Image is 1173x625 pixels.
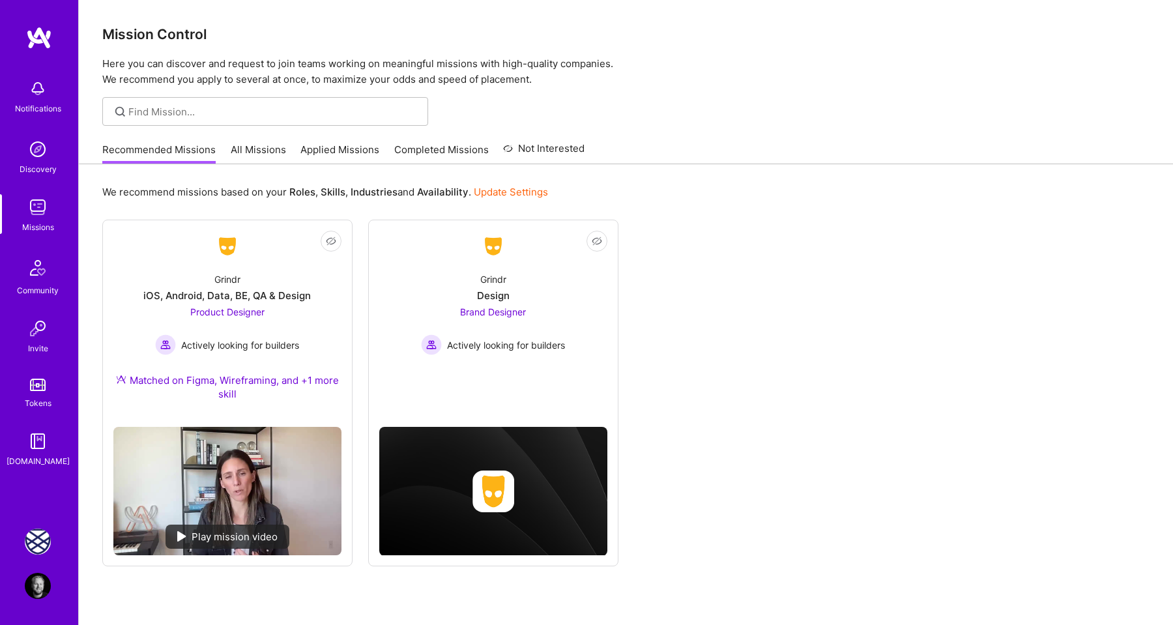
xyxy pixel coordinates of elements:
[15,102,61,115] div: Notifications
[460,306,526,317] span: Brand Designer
[22,573,54,599] a: User Avatar
[113,427,341,555] img: No Mission
[25,573,51,599] img: User Avatar
[351,186,398,198] b: Industries
[321,186,345,198] b: Skills
[102,185,548,199] p: We recommend missions based on your , , and .
[421,334,442,355] img: Actively looking for builders
[166,525,289,549] div: Play mission video
[417,186,469,198] b: Availability
[477,289,510,302] div: Design
[143,289,311,302] div: iOS, Android, Data, BE, QA & Design
[22,529,54,555] a: Charlie Health: Team for Mental Health Support
[22,220,54,234] div: Missions
[289,186,315,198] b: Roles
[102,26,1150,42] h3: Mission Control
[503,141,585,164] a: Not Interested
[25,194,51,220] img: teamwork
[447,338,565,352] span: Actively looking for builders
[26,26,52,50] img: logo
[102,56,1150,87] p: Here you can discover and request to join teams working on meaningful missions with high-quality ...
[25,315,51,342] img: Invite
[113,104,128,119] i: icon SearchGrey
[25,76,51,102] img: bell
[25,136,51,162] img: discovery
[17,283,59,297] div: Community
[7,454,70,468] div: [DOMAIN_NAME]
[102,143,216,164] a: Recommended Missions
[22,252,53,283] img: Community
[474,186,548,198] a: Update Settings
[231,143,286,164] a: All Missions
[20,162,57,176] div: Discovery
[394,143,489,164] a: Completed Missions
[25,529,51,555] img: Charlie Health: Team for Mental Health Support
[214,272,240,286] div: Grindr
[478,235,509,258] img: Company Logo
[113,373,341,401] div: Matched on Figma, Wireframing, and +1 more skill
[181,338,299,352] span: Actively looking for builders
[592,236,602,246] i: icon EyeClosed
[212,235,243,258] img: Company Logo
[300,143,379,164] a: Applied Missions
[472,471,514,512] img: Company logo
[155,334,176,355] img: Actively looking for builders
[25,396,51,410] div: Tokens
[379,427,607,556] img: cover
[28,342,48,355] div: Invite
[113,231,341,416] a: Company LogoGrindriOS, Android, Data, BE, QA & DesignProduct Designer Actively looking for builde...
[480,272,506,286] div: Grindr
[116,374,126,385] img: Ateam Purple Icon
[177,531,186,542] img: play
[190,306,265,317] span: Product Designer
[379,231,607,388] a: Company LogoGrindrDesignBrand Designer Actively looking for buildersActively looking for builders
[128,105,418,119] input: Find Mission...
[30,379,46,391] img: tokens
[326,236,336,246] i: icon EyeClosed
[25,428,51,454] img: guide book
